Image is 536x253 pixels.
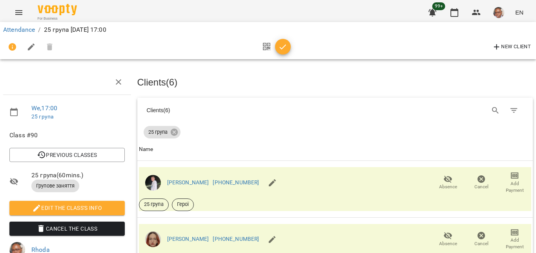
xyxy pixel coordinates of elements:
[213,179,259,186] a: [PHONE_NUMBER]
[167,179,209,186] a: [PERSON_NAME]
[498,172,531,194] button: Add Payment
[38,4,77,15] img: Voopty Logo
[431,228,465,250] button: Absence
[505,101,523,120] button: Filter
[503,180,527,194] span: Add Payment
[145,231,161,247] img: 5069a814e4f91ed3cdf84d2747573f36.png
[503,237,527,250] span: Add Payment
[137,98,533,123] div: Table Toolbar
[16,203,119,213] span: Edit the class's Info
[439,240,457,247] span: Absence
[9,222,125,236] button: Cancel the class
[38,25,40,35] li: /
[172,201,194,208] span: Герої
[9,3,28,22] button: Menu
[9,201,125,215] button: Edit the class's Info
[474,240,489,247] span: Cancel
[431,172,465,194] button: Absence
[3,26,35,33] a: Attendance
[137,77,533,87] h3: Clients ( 6 )
[439,184,457,190] span: Absence
[31,104,57,112] a: We , 17:00
[31,171,125,180] span: 25 група ( 60 mins. )
[498,228,531,250] button: Add Payment
[31,113,53,120] a: 25 група
[167,236,209,242] a: [PERSON_NAME]
[512,5,527,20] button: EN
[492,42,531,52] span: New Client
[432,2,445,10] span: 99+
[486,101,505,120] button: Search
[38,16,77,21] span: For Business
[16,150,119,160] span: Previous Classes
[9,131,125,140] span: Class #90
[139,145,532,154] span: Name
[139,145,153,154] div: Name
[493,7,504,18] img: 506b4484e4e3c983820f65d61a8f4b66.jpg
[3,25,533,35] nav: breadcrumb
[490,41,533,53] button: New Client
[474,184,489,190] span: Cancel
[144,129,172,136] span: 25 група
[213,236,259,242] a: [PHONE_NUMBER]
[145,175,161,191] img: 6e133d24814a1ee86c0a0dcaf2f1fbaa.png
[465,228,498,250] button: Cancel
[31,182,79,189] span: Групове заняття
[9,148,125,162] button: Previous Classes
[144,126,180,138] div: 25 група
[44,25,106,35] p: 25 група [DATE] 17:00
[16,224,119,233] span: Cancel the class
[139,201,168,208] span: 25 група
[515,8,523,16] span: EN
[465,172,498,194] button: Cancel
[139,145,153,154] div: Sort
[147,106,328,114] div: Clients ( 6 )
